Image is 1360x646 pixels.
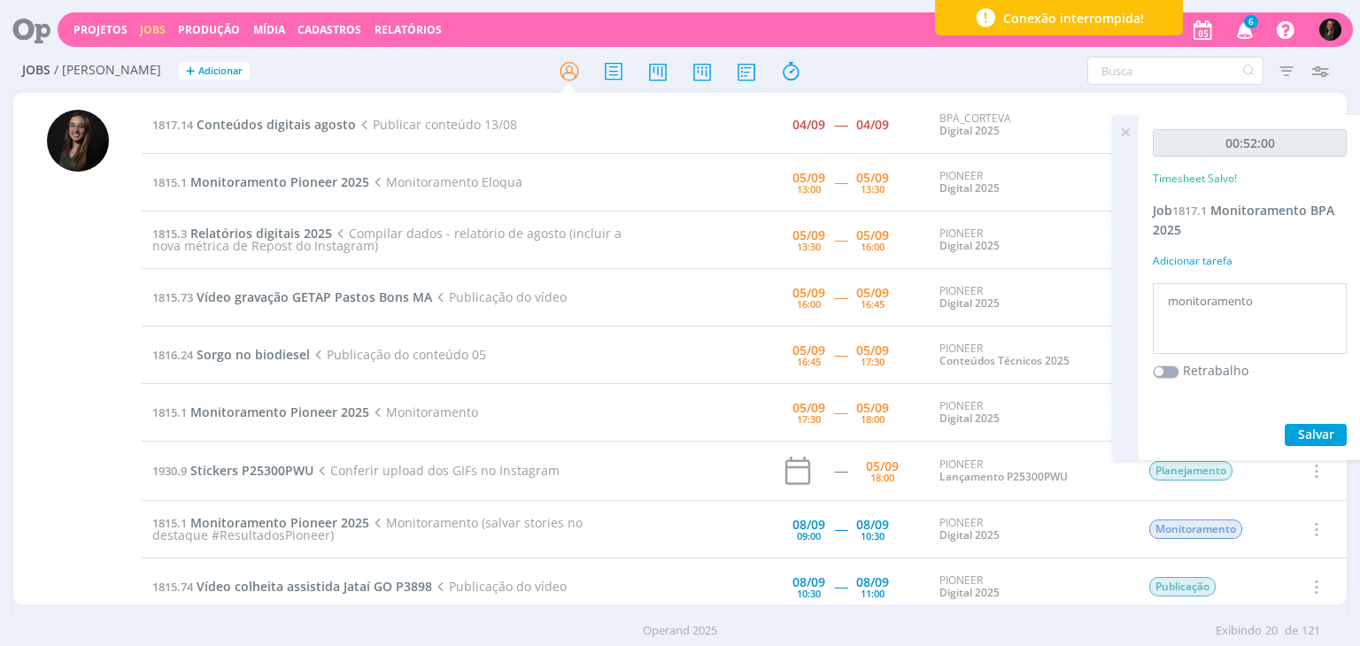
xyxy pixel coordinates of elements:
[939,585,1000,600] a: Digital 2025
[1285,424,1347,446] button: Salvar
[939,238,1000,253] a: Digital 2025
[856,576,889,588] div: 08/09
[248,23,290,37] button: Mídia
[1216,622,1262,640] span: Exibindo
[152,173,369,190] a: 1815.1Monitoramento Pioneer 2025
[313,462,559,479] span: Conferir upload dos GIFs no Instagram
[792,287,825,299] div: 05/09
[834,520,847,537] span: -----
[1153,202,1334,238] a: Job1817.1Monitoramento BPA 2025
[939,400,1122,426] div: PIONEER
[792,172,825,184] div: 05/09
[197,578,432,595] span: Vídeo colheita assistida Jataí GO P3898
[152,346,310,363] a: 1816.24Sorgo no biodiesel
[856,344,889,357] div: 05/09
[797,588,821,598] div: 10:30
[47,110,109,172] img: N
[939,458,1122,484] div: PIONEER
[834,231,847,248] span: -----
[939,411,1000,426] a: Digital 2025
[135,23,171,37] button: Jobs
[198,65,243,77] span: Adicionar
[1298,426,1334,442] span: Salvar
[369,23,447,37] button: Relatórios
[939,285,1122,311] div: PIONEER
[152,404,369,420] a: 1815.1Monitoramento Pioneer 2025
[190,173,369,190] span: Monitoramento Pioneer 2025
[152,116,356,133] a: 1817.14Conteúdos digitais agosto
[152,462,313,479] a: 1930.9Stickers P25300PWU
[834,116,847,133] span: -----
[369,404,477,420] span: Monitoramento
[173,23,245,37] button: Produção
[939,296,1000,311] a: Digital 2025
[152,514,582,543] span: Monitoramento (salvar stories no destaque #ResultadosPioneer)
[292,23,367,37] button: Cadastros
[939,181,1000,196] a: Digital 2025
[54,63,161,78] span: / [PERSON_NAME]
[792,519,825,531] div: 08/09
[152,288,432,305] a: 1815.73Vídeo gravação GETAP Pastos Bons MA
[856,287,889,299] div: 05/09
[152,226,187,242] span: 1815.3
[73,22,127,37] a: Projetos
[253,22,285,37] a: Mídia
[1153,202,1334,238] span: Monitoramento BPA 2025
[1244,15,1258,28] span: 6
[939,527,1000,542] a: Digital 2025
[797,242,821,251] div: 13:30
[834,173,847,190] span: -----
[856,119,889,131] div: 04/09
[1149,461,1232,481] span: Planejamento
[197,116,356,133] span: Conteúdos digitais agosto
[856,229,889,242] div: 05/09
[792,402,825,414] div: 05/09
[152,578,432,595] a: 1815.74Vídeo colheita assistida Jataí GO P3898
[834,578,847,595] span: -----
[22,63,50,78] span: Jobs
[297,22,361,37] span: Cadastros
[861,242,885,251] div: 16:00
[152,515,187,531] span: 1815.1
[939,574,1122,600] div: PIONEER
[152,225,621,254] span: Compilar dados - relatório de agosto (incluir a nova métrica de Repost do Instagram)
[190,514,369,531] span: Monitoramento Pioneer 2025
[197,346,310,363] span: Sorgo no biodiesel
[1003,9,1144,27] span: Conexão interrompida!
[186,62,195,81] span: +
[834,288,847,305] span: -----
[1087,57,1263,85] input: Busca
[190,404,369,420] span: Monitoramento Pioneer 2025
[866,460,899,473] div: 05/09
[861,588,885,598] div: 11:00
[1318,14,1342,45] button: N
[856,402,889,414] div: 05/09
[870,473,894,482] div: 18:00
[797,414,821,424] div: 17:30
[939,227,1122,253] div: PIONEER
[152,463,187,479] span: 1930.9
[939,112,1122,138] div: BPA_CORTEVA
[1149,519,1242,539] span: Monitoramento
[1153,253,1347,269] div: Adicionar tarefa
[861,184,885,194] div: 13:30
[797,299,821,309] div: 16:00
[856,172,889,184] div: 05/09
[197,288,432,305] span: Vídeo gravação GETAP Pastos Bons MA
[1172,203,1207,219] span: 1817.1
[190,462,313,479] span: Stickers P25300PWU
[68,23,133,37] button: Projetos
[432,288,566,305] span: Publicação do vídeo
[179,62,250,81] button: +Adicionar
[1153,171,1237,187] p: Timesheet Salvo!
[1149,577,1216,596] span: Publicação
[792,576,825,588] div: 08/09
[152,514,369,531] a: 1815.1Monitoramento Pioneer 2025
[861,299,885,309] div: 16:45
[1302,622,1320,640] span: 121
[834,346,847,363] span: -----
[369,173,522,190] span: Monitoramento Eloqua
[356,116,516,133] span: Publicar conteúdo 13/08
[792,229,825,242] div: 05/09
[939,342,1122,368] div: PIONEER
